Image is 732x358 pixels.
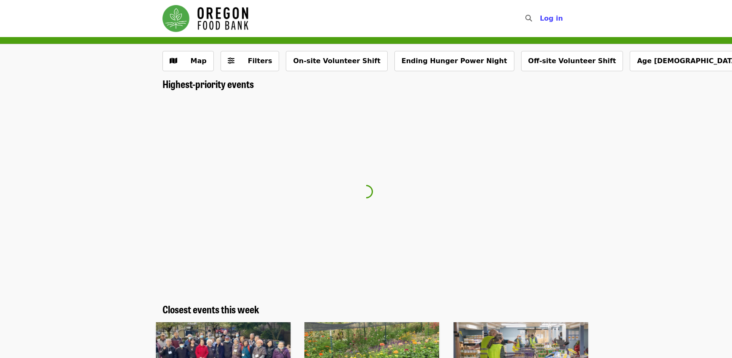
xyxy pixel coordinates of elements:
[248,57,272,65] span: Filters
[170,57,177,65] i: map icon
[156,303,577,315] div: Closest events this week
[191,57,207,65] span: Map
[525,14,532,22] i: search icon
[162,51,214,71] button: Show map view
[221,51,279,71] button: Filters (0 selected)
[521,51,623,71] button: Off-site Volunteer Shift
[394,51,514,71] button: Ending Hunger Power Night
[228,57,234,65] i: sliders-h icon
[156,78,577,90] div: Highest-priority events
[162,78,254,90] a: Highest-priority events
[162,302,259,316] span: Closest events this week
[162,76,254,91] span: Highest-priority events
[540,14,563,22] span: Log in
[286,51,387,71] button: On-site Volunteer Shift
[162,5,248,32] img: Oregon Food Bank - Home
[537,8,544,29] input: Search
[533,10,570,27] button: Log in
[162,303,259,315] a: Closest events this week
